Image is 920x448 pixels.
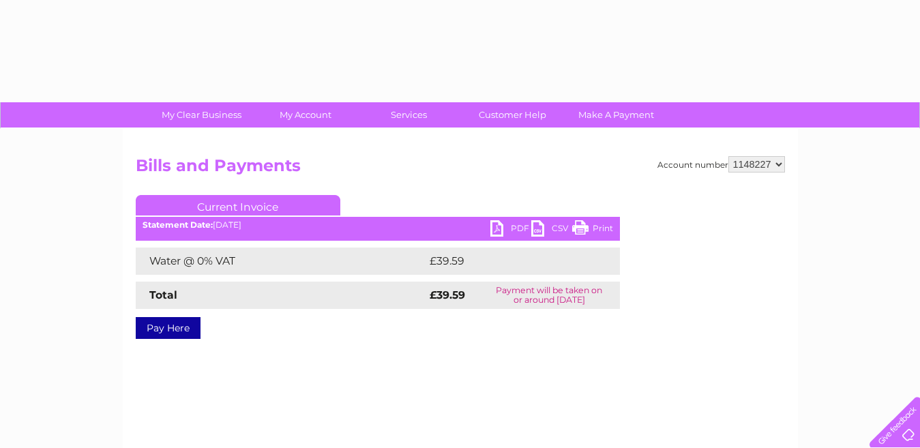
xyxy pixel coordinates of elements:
a: My Clear Business [145,102,258,128]
a: Make A Payment [560,102,672,128]
td: Payment will be taken on or around [DATE] [479,282,620,309]
a: Current Invoice [136,195,340,215]
b: Statement Date: [143,220,213,230]
td: Water @ 0% VAT [136,248,426,275]
a: CSV [531,220,572,240]
a: Print [572,220,613,240]
div: Account number [657,156,785,173]
a: Services [353,102,465,128]
strong: Total [149,288,177,301]
td: £39.59 [426,248,593,275]
div: [DATE] [136,220,620,230]
a: Pay Here [136,317,201,339]
a: My Account [249,102,361,128]
a: Customer Help [456,102,569,128]
strong: £39.59 [430,288,465,301]
h2: Bills and Payments [136,156,785,182]
a: PDF [490,220,531,240]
